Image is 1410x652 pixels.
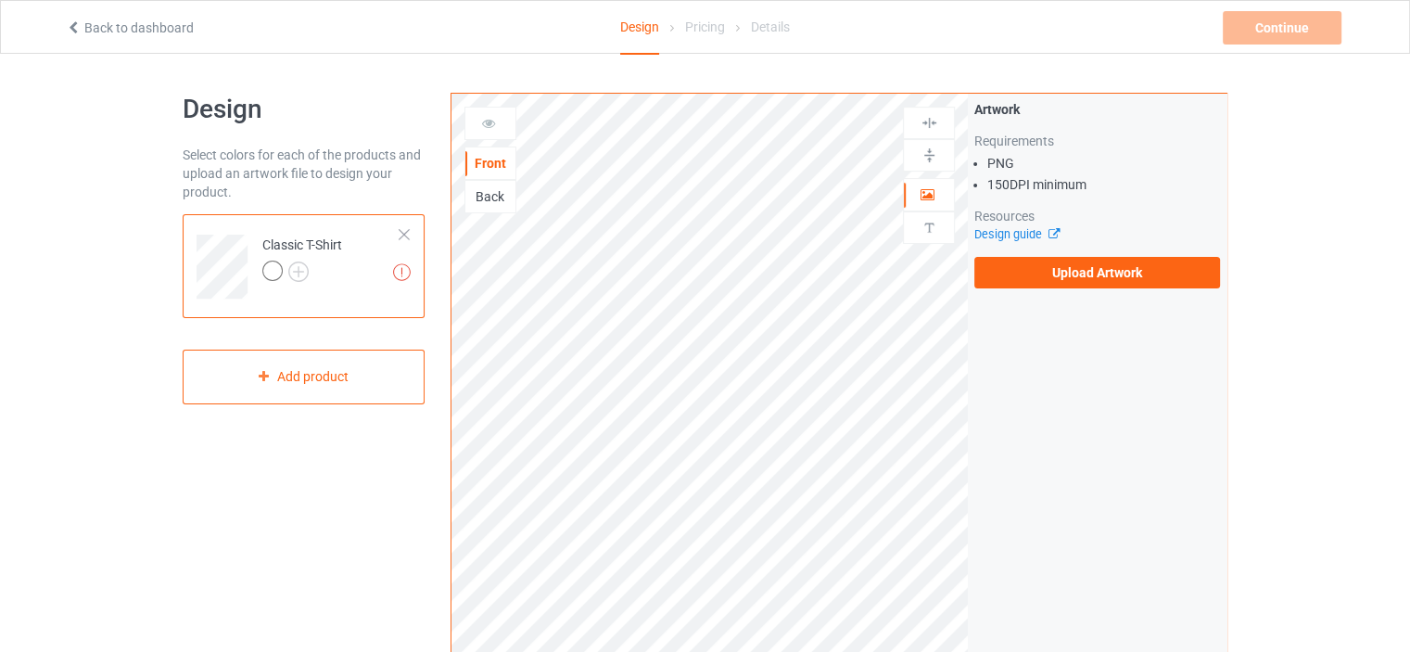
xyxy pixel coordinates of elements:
[620,1,659,55] div: Design
[921,147,938,164] img: svg%3E%0A
[66,20,194,35] a: Back to dashboard
[183,214,425,318] div: Classic T-Shirt
[987,175,1220,194] li: 150 DPI minimum
[288,262,309,282] img: svg+xml;base64,PD94bWwgdmVyc2lvbj0iMS4wIiBlbmNvZGluZz0iVVRGLTgiPz4KPHN2ZyB3aWR0aD0iMjJweCIgaGVpZ2...
[987,154,1220,173] li: PNG
[974,207,1220,225] div: Resources
[974,100,1220,119] div: Artwork
[921,219,938,237] img: svg%3E%0A
[751,1,790,53] div: Details
[974,227,1059,241] a: Design guide
[183,350,425,404] div: Add product
[974,132,1220,150] div: Requirements
[921,114,938,132] img: svg%3E%0A
[465,187,515,206] div: Back
[974,257,1220,288] label: Upload Artwork
[685,1,725,53] div: Pricing
[183,146,425,201] div: Select colors for each of the products and upload an artwork file to design your product.
[393,263,411,281] img: exclamation icon
[262,236,342,280] div: Classic T-Shirt
[465,154,515,173] div: Front
[183,93,425,126] h1: Design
